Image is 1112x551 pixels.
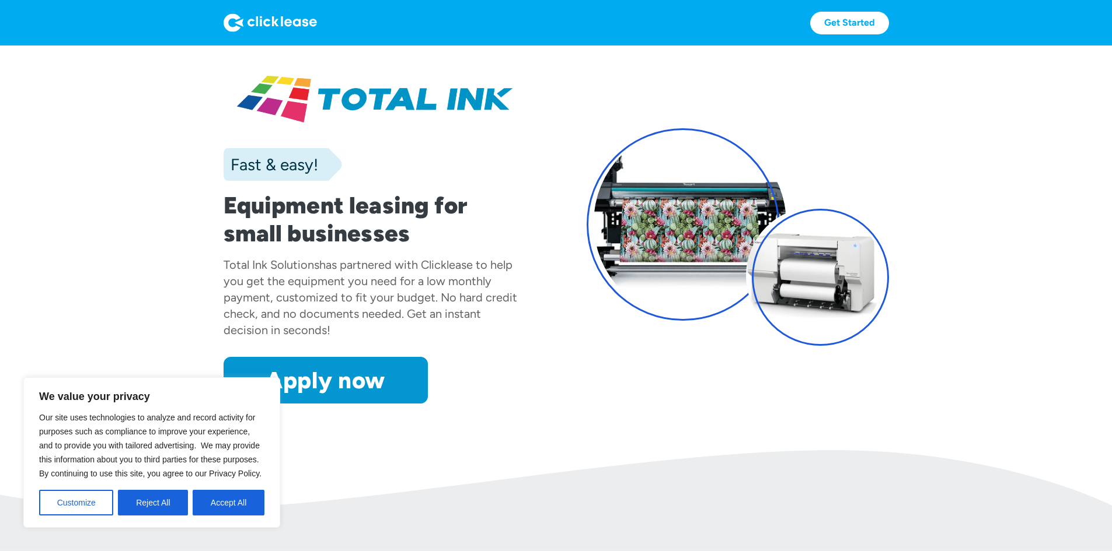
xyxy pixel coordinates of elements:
[224,258,517,337] div: has partnered with Clicklease to help you get the equipment you need for a low monthly payment, c...
[224,258,319,272] div: Total Ink Solutions
[224,13,317,32] img: Logo
[39,389,264,403] p: We value your privacy
[224,191,526,247] h1: Equipment leasing for small businesses
[118,490,188,515] button: Reject All
[193,490,264,515] button: Accept All
[224,357,428,403] a: Apply now
[39,490,113,515] button: Customize
[23,377,280,528] div: We value your privacy
[810,12,889,34] a: Get Started
[39,413,262,478] span: Our site uses technologies to analyze and record activity for purposes such as compliance to impr...
[224,153,318,176] div: Fast & easy!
